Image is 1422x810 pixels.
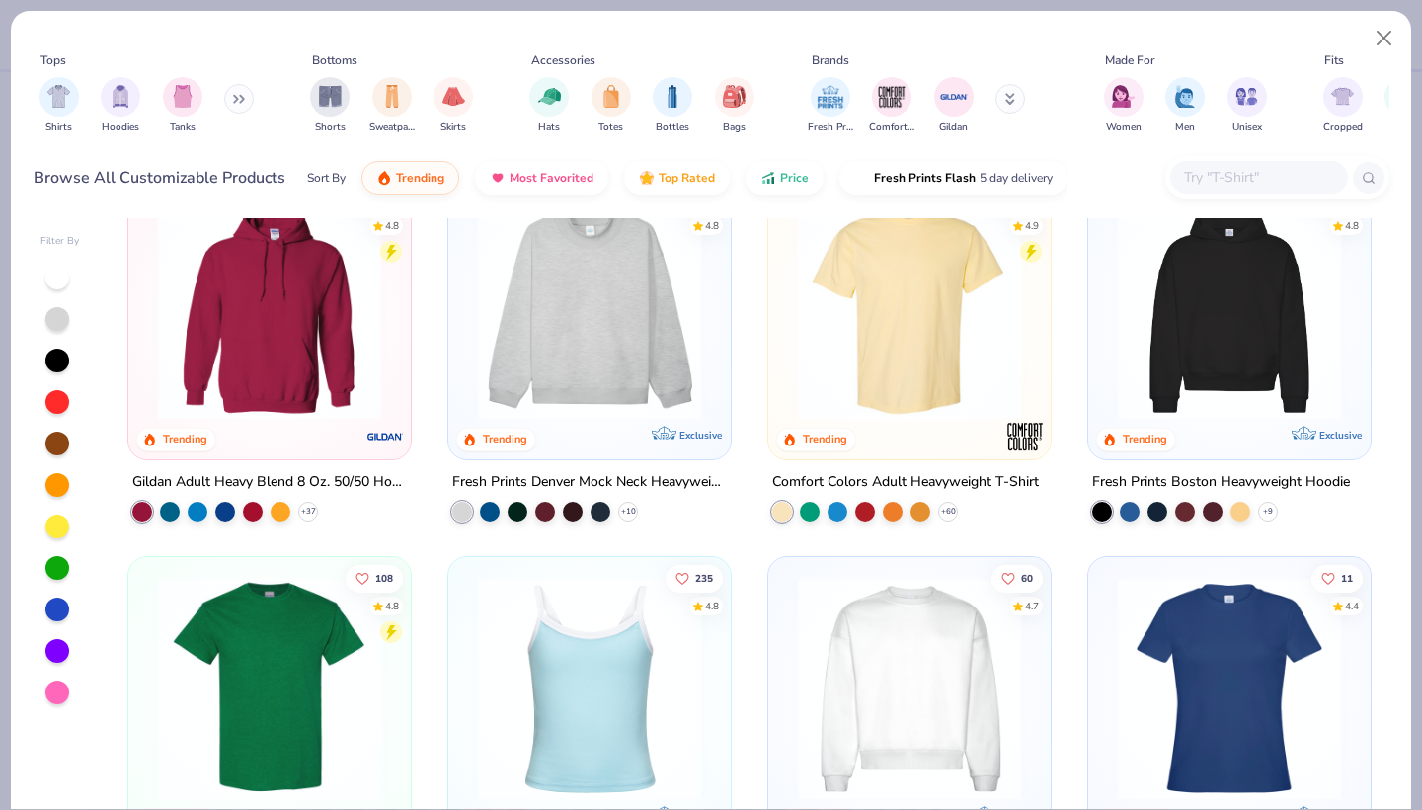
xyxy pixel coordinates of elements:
[163,77,202,135] button: filter button
[723,121,746,135] span: Bags
[808,77,853,135] button: filter button
[1108,577,1351,800] img: 6a9a0a85-ee36-4a89-9588-981a92e8a910
[1092,470,1350,495] div: Fresh Prints Boston Heavyweight Hoodie
[396,170,444,186] span: Trending
[656,121,689,135] span: Bottles
[808,77,853,135] div: filter for Fresh Prints
[639,170,655,186] img: TopRated.gif
[659,170,715,186] span: Top Rated
[310,77,350,135] button: filter button
[312,51,357,69] div: Bottoms
[47,85,70,108] img: Shirts Image
[307,169,346,187] div: Sort By
[376,170,392,186] img: trending.gif
[110,85,131,108] img: Hoodies Image
[1025,599,1039,613] div: 4.7
[939,121,968,135] span: Gildan
[1323,77,1363,135] div: filter for Cropped
[369,77,415,135] div: filter for Sweatpants
[529,77,569,135] button: filter button
[1318,429,1361,442] span: Exclusive
[1341,573,1353,583] span: 11
[163,77,202,135] div: filter for Tanks
[940,506,955,518] span: + 60
[172,85,194,108] img: Tanks Image
[600,85,622,108] img: Totes Image
[386,218,400,233] div: 4.8
[468,197,711,420] img: f5d85501-0dbb-4ee4-b115-c08fa3845d83
[705,599,719,613] div: 4.8
[666,564,723,592] button: Like
[102,121,139,135] span: Hoodies
[854,170,870,186] img: flash.gif
[788,197,1031,420] img: 029b8af0-80e6-406f-9fdc-fdf898547912
[1232,121,1262,135] span: Unisex
[361,161,459,195] button: Trending
[132,470,407,495] div: Gildan Adult Heavy Blend 8 Oz. 50/50 Hooded Sweatshirt
[1175,121,1195,135] span: Men
[621,506,636,518] span: + 10
[468,577,711,800] img: a25d9891-da96-49f3-a35e-76288174bf3a
[592,77,631,135] div: filter for Totes
[869,77,914,135] button: filter button
[40,51,66,69] div: Tops
[1165,77,1205,135] div: filter for Men
[869,121,914,135] span: Comfort Colors
[510,170,593,186] span: Most Favorited
[538,85,561,108] img: Hats Image
[365,417,405,456] img: Gildan logo
[538,121,560,135] span: Hats
[101,77,140,135] div: filter for Hoodies
[934,77,974,135] div: filter for Gildan
[1311,564,1363,592] button: Like
[1345,599,1359,613] div: 4.4
[101,77,140,135] button: filter button
[788,577,1031,800] img: 1358499d-a160-429c-9f1e-ad7a3dc244c9
[170,121,196,135] span: Tanks
[1165,77,1205,135] button: filter button
[705,218,719,233] div: 4.8
[475,161,608,195] button: Most Favorited
[531,51,595,69] div: Accessories
[1331,85,1354,108] img: Cropped Image
[1106,121,1142,135] span: Women
[653,77,692,135] button: filter button
[310,77,350,135] div: filter for Shorts
[598,121,623,135] span: Totes
[1025,218,1039,233] div: 4.9
[1021,573,1033,583] span: 60
[780,170,809,186] span: Price
[877,82,907,112] img: Comfort Colors Image
[1366,20,1403,57] button: Close
[991,564,1043,592] button: Like
[319,85,342,108] img: Shorts Image
[39,77,79,135] div: filter for Shirts
[679,429,722,442] span: Exclusive
[1235,85,1258,108] img: Unisex Image
[452,470,727,495] div: Fresh Prints Denver Mock Neck Heavyweight Sweatshirt
[1323,121,1363,135] span: Cropped
[45,121,72,135] span: Shirts
[315,121,346,135] span: Shorts
[301,506,316,518] span: + 37
[812,51,849,69] div: Brands
[1324,51,1344,69] div: Fits
[715,77,754,135] div: filter for Bags
[434,77,473,135] button: filter button
[34,166,285,190] div: Browse All Customizable Products
[869,77,914,135] div: filter for Comfort Colors
[386,599,400,613] div: 4.8
[874,170,976,186] span: Fresh Prints Flash
[529,77,569,135] div: filter for Hats
[40,234,80,249] div: Filter By
[816,82,845,112] img: Fresh Prints Image
[772,470,1039,495] div: Comfort Colors Adult Heavyweight T-Shirt
[381,85,403,108] img: Sweatpants Image
[148,197,391,420] img: 01756b78-01f6-4cc6-8d8a-3c30c1a0c8ac
[624,161,730,195] button: Top Rated
[1105,51,1154,69] div: Made For
[1104,77,1144,135] button: filter button
[434,77,473,135] div: filter for Skirts
[980,167,1053,190] span: 5 day delivery
[1227,77,1267,135] button: filter button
